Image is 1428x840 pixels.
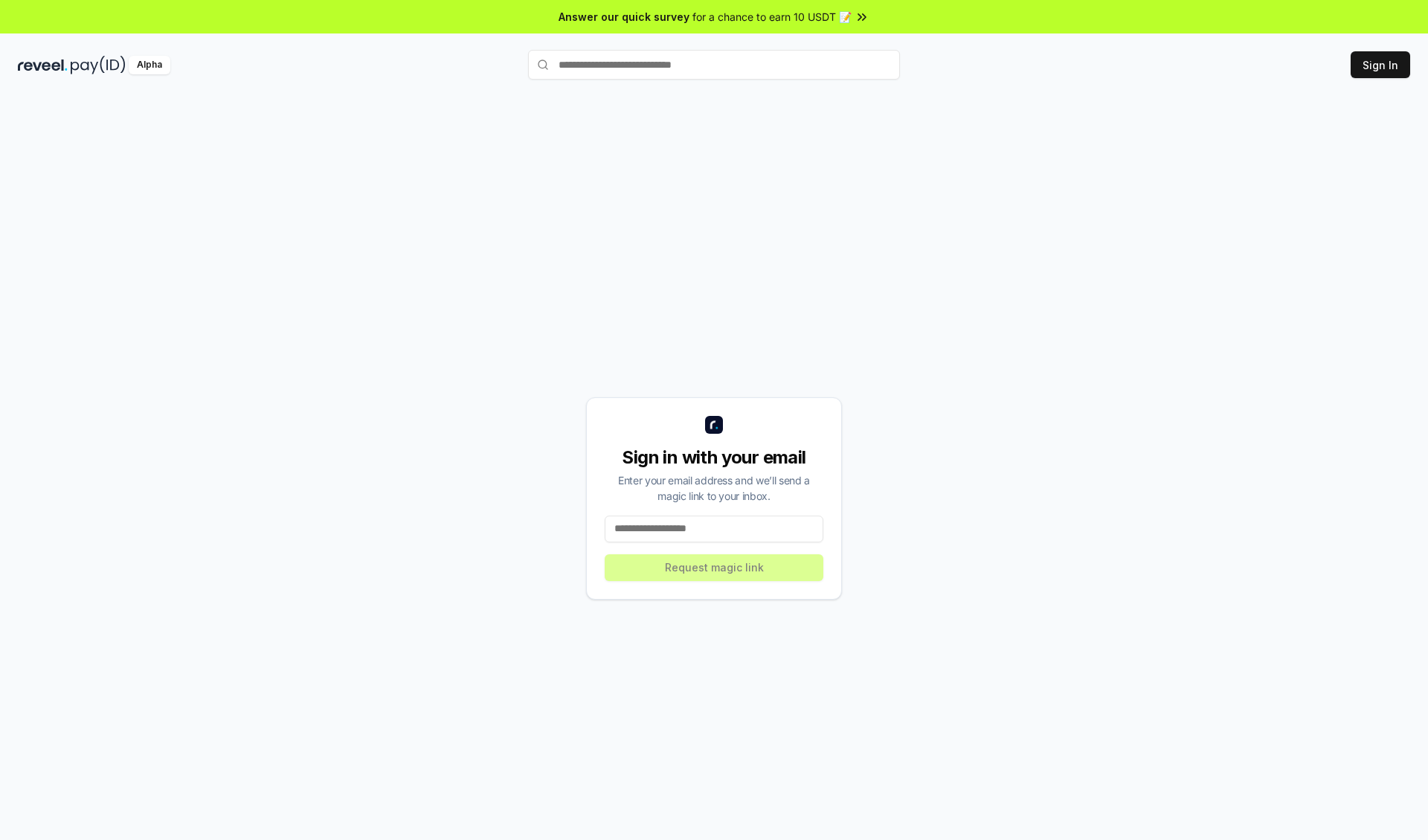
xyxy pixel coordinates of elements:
img: pay_id [71,56,126,74]
div: Enter your email address and we’ll send a magic link to your inbox. [605,472,823,504]
div: Alpha [129,56,170,74]
img: logo_small [705,416,723,434]
button: Sign In [1351,51,1410,78]
span: Answer our quick survey [559,9,689,25]
div: Sign in with your email [605,446,823,469]
img: reveel_dark [18,56,68,74]
span: for a chance to earn 10 USDT 📝 [692,9,852,25]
